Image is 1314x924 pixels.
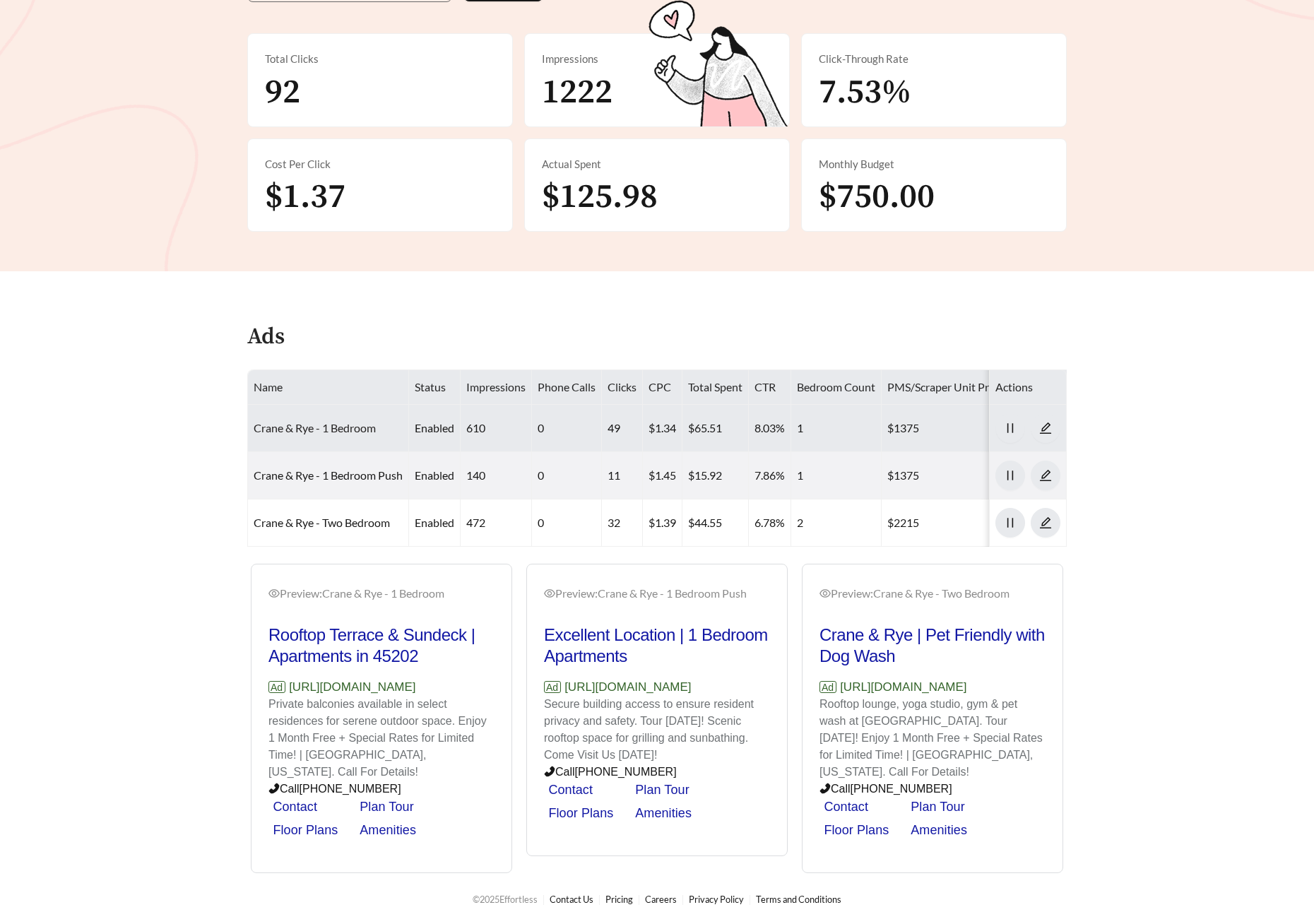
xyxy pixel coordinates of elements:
[995,461,1025,490] button: pause
[247,325,285,350] h4: Ads
[542,176,658,218] span: $125.98
[996,422,1024,434] span: pause
[995,508,1025,538] button: pause
[1031,469,1060,482] span: edit
[268,781,495,798] p: Call [PHONE_NUMBER]
[643,405,682,452] td: $1.34
[602,370,643,405] th: Clicks
[544,681,561,693] span: Ad
[882,405,1009,452] td: $1375
[882,452,1009,499] td: $1375
[532,370,602,405] th: Phone Calls
[461,405,532,452] td: 610
[265,51,495,67] div: Total Clicks
[268,588,280,599] span: eye
[461,452,532,499] td: 140
[882,370,1009,405] th: PMS/Scraper Unit Price
[682,499,749,547] td: $44.55
[550,894,593,905] a: Contact Us
[819,678,1046,697] p: [URL][DOMAIN_NAME]
[268,678,495,697] p: [URL][DOMAIN_NAME]
[643,452,682,499] td: $1.45
[1031,461,1060,490] button: edit
[996,469,1024,482] span: pause
[544,766,555,777] span: phone
[544,624,770,667] h2: Excellent Location | 1 Bedroom Apartments
[643,499,682,547] td: $1.39
[268,624,495,667] h2: Rooftop Terrace & Sundeck | Apartments in 45202
[268,681,285,693] span: Ad
[268,585,495,602] div: Preview: Crane & Rye - 1 Bedroom
[1031,421,1060,434] a: edit
[911,800,964,814] a: Plan Tour
[754,380,776,393] span: CTR
[749,499,791,547] td: 6.78%
[990,370,1067,405] th: Actions
[791,370,882,405] th: Bedroom Count
[273,823,338,837] a: Floor Plans
[819,176,935,218] span: $750.00
[254,516,390,529] a: Crane & Rye - Two Bedroom
[409,370,461,405] th: Status
[819,681,836,693] span: Ad
[532,452,602,499] td: 0
[548,806,613,820] a: Floor Plans
[791,499,882,547] td: 2
[461,370,532,405] th: Impressions
[1031,516,1060,529] span: edit
[602,499,643,547] td: 32
[265,176,345,218] span: $1.37
[360,800,413,814] a: Plan Tour
[360,823,416,837] a: Amenities
[791,452,882,499] td: 1
[824,800,868,814] a: Contact
[544,696,770,764] p: Secure building access to ensure resident privacy and safety. Tour [DATE]! Scenic rooftop space f...
[415,468,454,482] span: enabled
[824,823,889,837] a: Floor Plans
[791,405,882,452] td: 1
[995,413,1025,443] button: pause
[605,894,633,905] a: Pricing
[819,585,1046,602] div: Preview: Crane & Rye - Two Bedroom
[544,588,555,599] span: eye
[819,696,1046,781] p: Rooftop lounge, yoga studio, gym & pet wash at [GEOGRAPHIC_DATA]. Tour [DATE]! Enjoy 1 Month Free...
[415,421,454,434] span: enabled
[645,894,677,905] a: Careers
[1031,508,1060,538] button: edit
[882,499,1009,547] td: $2215
[544,585,770,602] div: Preview: Crane & Rye - 1 Bedroom Push
[461,499,532,547] td: 472
[542,51,772,67] div: Impressions
[1031,422,1060,434] span: edit
[544,678,770,697] p: [URL][DOMAIN_NAME]
[254,421,376,434] a: Crane & Rye - 1 Bedroom
[268,696,495,781] p: Private balconies available in select residences for serene outdoor space. Enjoy 1 Month Free + S...
[749,405,791,452] td: 8.03%
[532,499,602,547] td: 0
[819,156,1049,172] div: Monthly Budget
[689,894,744,905] a: Privacy Policy
[542,156,772,172] div: Actual Spent
[268,783,280,794] span: phone
[415,516,454,529] span: enabled
[1031,516,1060,529] a: edit
[1031,468,1060,482] a: edit
[911,823,967,837] a: Amenities
[532,405,602,452] td: 0
[265,156,495,172] div: Cost Per Click
[635,783,689,797] a: Plan Tour
[756,894,841,905] a: Terms and Conditions
[635,806,692,820] a: Amenities
[602,452,643,499] td: 11
[819,588,831,599] span: eye
[682,370,749,405] th: Total Spent
[819,624,1046,667] h2: Crane & Rye | Pet Friendly with Dog Wash
[248,370,409,405] th: Name
[819,781,1046,798] p: Call [PHONE_NUMBER]
[749,452,791,499] td: 7.86%
[473,894,538,905] span: © 2025 Effortless
[548,783,593,797] a: Contact
[819,51,1049,67] div: Click-Through Rate
[682,405,749,452] td: $65.51
[996,516,1024,529] span: pause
